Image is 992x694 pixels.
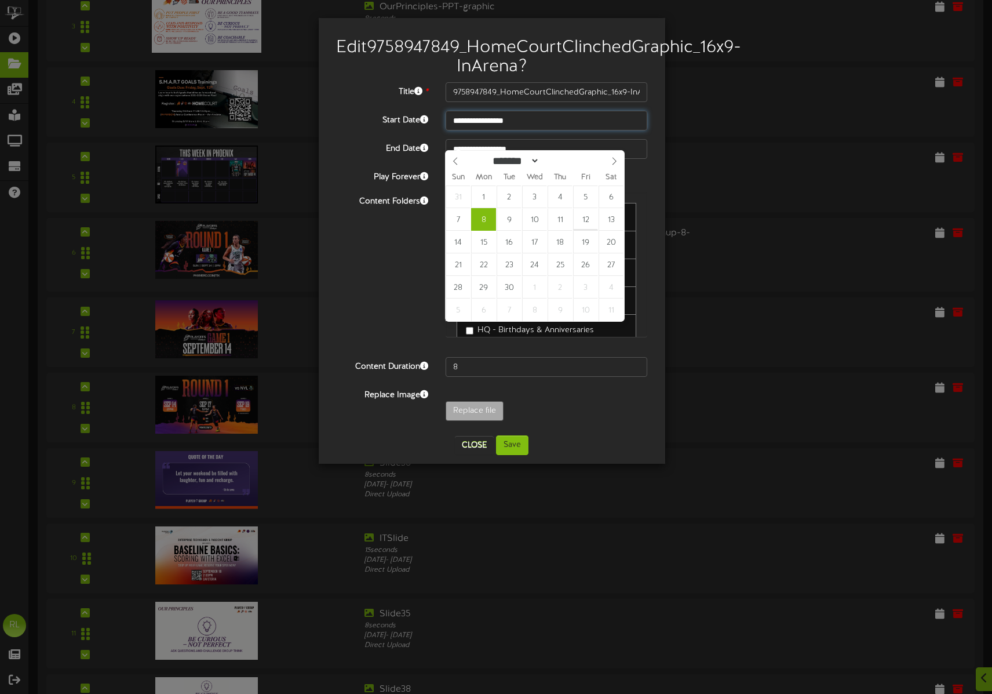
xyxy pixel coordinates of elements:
[446,253,471,276] span: September 21, 2025
[497,186,521,208] span: September 2, 2025
[548,299,572,321] span: October 9, 2025
[573,276,598,299] span: October 3, 2025
[522,208,547,231] span: September 10, 2025
[446,276,471,299] span: September 28, 2025
[446,82,648,102] input: Title
[497,276,521,299] span: September 30, 2025
[497,231,521,253] span: September 16, 2025
[446,186,471,208] span: August 31, 2025
[548,186,572,208] span: September 4, 2025
[497,299,521,321] span: October 7, 2025
[573,231,598,253] span: September 19, 2025
[548,174,573,181] span: Thu
[446,231,471,253] span: September 14, 2025
[471,186,496,208] span: September 1, 2025
[522,253,547,276] span: September 24, 2025
[522,231,547,253] span: September 17, 2025
[599,276,623,299] span: October 4, 2025
[573,299,598,321] span: October 10, 2025
[573,253,598,276] span: September 26, 2025
[446,174,471,181] span: Sun
[548,253,572,276] span: September 25, 2025
[573,208,598,231] span: September 12, 2025
[522,276,547,299] span: October 1, 2025
[522,186,547,208] span: September 3, 2025
[497,253,521,276] span: September 23, 2025
[327,357,437,373] label: Content Duration
[522,299,547,321] span: October 8, 2025
[327,82,437,98] label: Title
[599,253,623,276] span: September 27, 2025
[573,186,598,208] span: September 5, 2025
[327,192,437,208] label: Content Folders
[477,326,594,335] span: HQ - Birthdays & Anniversaries
[471,231,496,253] span: September 15, 2025
[548,231,572,253] span: September 18, 2025
[327,111,437,126] label: Start Date
[327,386,437,401] label: Replace Image
[548,208,572,231] span: September 11, 2025
[327,168,437,183] label: Play Forever
[471,276,496,299] span: September 29, 2025
[471,253,496,276] span: September 22, 2025
[599,299,623,321] span: October 11, 2025
[548,276,572,299] span: October 2, 2025
[497,174,522,181] span: Tue
[522,174,548,181] span: Wed
[471,208,496,231] span: September 8, 2025
[455,436,494,455] button: Close
[327,139,437,155] label: End Date
[599,231,623,253] span: September 20, 2025
[599,174,624,181] span: Sat
[466,327,473,335] input: HQ - Birthdays & Anniversaries
[446,357,648,377] input: 15
[446,208,471,231] span: September 7, 2025
[471,299,496,321] span: October 6, 2025
[573,174,599,181] span: Fri
[496,435,528,455] button: Save
[599,208,623,231] span: September 13, 2025
[599,186,623,208] span: September 6, 2025
[471,174,497,181] span: Mon
[336,38,648,77] h2: Edit 9758947849_HomeCourtClinchedGraphic_16x9-InArena ?
[497,208,521,231] span: September 9, 2025
[539,155,581,167] input: Year
[446,299,471,321] span: October 5, 2025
